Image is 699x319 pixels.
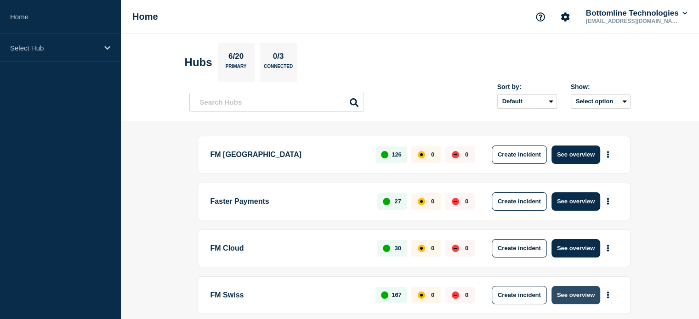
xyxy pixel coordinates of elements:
[492,286,547,304] button: Create incident
[210,192,367,211] p: Faster Payments
[465,151,468,158] p: 0
[431,198,434,205] p: 0
[226,64,247,73] p: Primary
[551,192,600,211] button: See overview
[269,52,287,64] p: 0/3
[132,11,158,22] h1: Home
[381,151,388,158] div: up
[556,7,575,27] button: Account settings
[431,245,434,252] p: 0
[210,239,367,257] p: FM Cloud
[465,198,468,205] p: 0
[492,239,547,257] button: Create incident
[452,151,459,158] div: down
[551,286,600,304] button: See overview
[531,7,550,27] button: Support
[551,239,600,257] button: See overview
[492,192,547,211] button: Create incident
[452,198,459,205] div: down
[602,240,614,257] button: More actions
[225,52,247,64] p: 6/20
[497,94,557,109] select: Sort by
[431,151,434,158] p: 0
[418,198,425,205] div: affected
[189,93,364,112] input: Search Hubs
[210,286,365,304] p: FM Swiss
[394,245,401,252] p: 30
[465,291,468,298] p: 0
[10,44,98,52] p: Select Hub
[551,146,600,164] button: See overview
[571,83,631,90] div: Show:
[602,286,614,303] button: More actions
[418,291,425,299] div: affected
[394,198,401,205] p: 27
[452,245,459,252] div: down
[381,291,388,299] div: up
[431,291,434,298] p: 0
[418,245,425,252] div: affected
[392,151,402,158] p: 126
[452,291,459,299] div: down
[392,291,402,298] p: 167
[571,94,631,109] button: Select option
[264,64,293,73] p: Connected
[602,193,614,210] button: More actions
[185,56,212,69] h2: Hubs
[492,146,547,164] button: Create incident
[584,9,689,18] button: Bottomline Technologies
[465,245,468,252] p: 0
[383,245,390,252] div: up
[383,198,390,205] div: up
[418,151,425,158] div: affected
[497,83,557,90] div: Sort by:
[584,18,680,24] p: [EMAIL_ADDRESS][DOMAIN_NAME]
[210,146,365,164] p: FM [GEOGRAPHIC_DATA]
[602,146,614,163] button: More actions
